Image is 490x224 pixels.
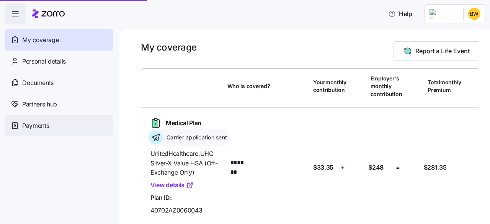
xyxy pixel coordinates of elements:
[22,78,54,88] span: Documents
[150,180,194,190] a: View details
[428,78,461,94] span: Total monthly Premium
[388,9,412,18] span: Help
[430,9,457,18] img: Employer logo
[368,163,384,172] span: $248
[5,51,113,72] a: Personal details
[5,115,113,136] a: Payments
[415,46,470,56] span: Report a Life Event
[227,82,270,90] span: Who is covered?
[164,134,227,141] span: Carrier application sent
[313,78,346,94] span: Your monthly contribution
[22,57,66,66] span: Personal details
[394,41,479,60] button: Report a Life Event
[341,163,345,172] span: +
[371,75,402,98] span: Employer's monthly contribution
[150,206,203,215] span: 40702AZ0060043
[22,121,49,131] span: Payments
[150,193,171,203] span: Plan ID:
[22,35,59,45] span: My coverage
[5,93,113,115] a: Partners hub
[468,8,480,20] img: 403fb29046e9a90e18f370ee96f0e8ff
[22,100,57,109] span: Partners hub
[313,163,333,172] span: $33.35
[141,41,197,53] h1: My coverage
[166,118,201,128] span: Medical Plan
[5,29,113,51] a: My coverage
[382,6,418,21] button: Help
[424,163,447,172] span: $281.35
[150,149,221,177] span: UnitedHealthcare , UHC Silver-X Value HSA (Off-Exchange Only)
[5,72,113,93] a: Documents
[396,163,400,172] span: =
